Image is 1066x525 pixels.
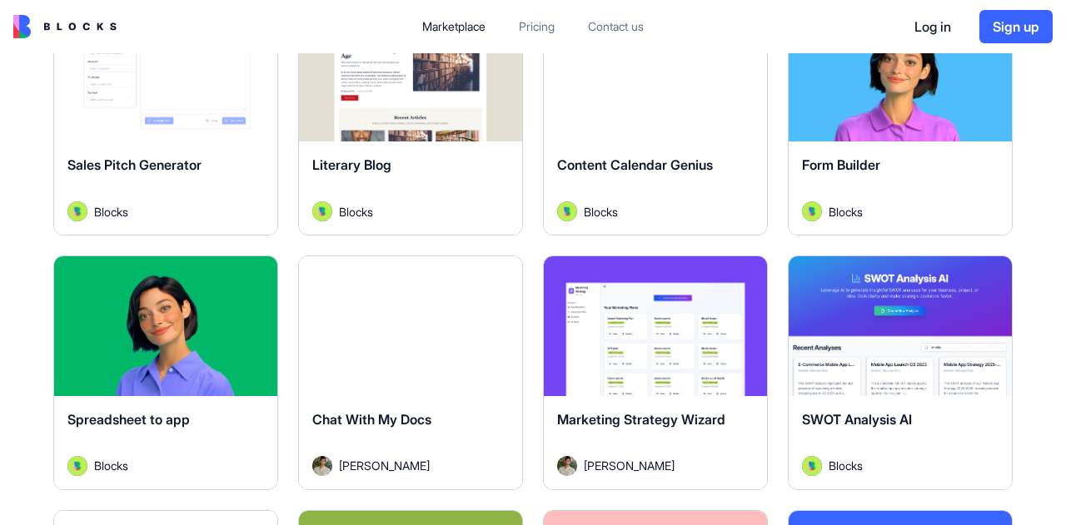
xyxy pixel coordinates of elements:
img: Avatar [67,201,87,221]
span: Blocks [584,203,618,220]
a: Marketing Strategy WizardAvatar[PERSON_NAME] [543,255,768,490]
img: Avatar [802,456,822,476]
a: Content Calendar GeniusAvatarBlocks [543,2,768,236]
span: Literary Blog [312,156,391,173]
span: Blocks [339,203,373,220]
img: Avatar [312,456,332,476]
span: Blocks [829,203,863,220]
img: logo [13,15,117,38]
span: SWOT Analysis AI [802,411,912,428]
div: Marketplace [422,18,486,35]
img: Avatar [312,201,332,221]
a: Chat With My DocsAvatar[PERSON_NAME] [298,255,523,490]
span: Chat With My Docs [312,411,431,428]
span: Blocks [94,203,128,220]
a: Marketplace [409,12,499,42]
span: [PERSON_NAME] [339,457,430,474]
img: Avatar [67,456,87,476]
div: Contact us [588,18,644,35]
a: Sales Pitch GeneratorAvatarBlocks [53,2,278,236]
span: Sales Pitch Generator [67,156,202,173]
a: Pricing [506,12,568,42]
span: Blocks [94,457,128,474]
span: Spreadsheet to app [67,411,190,428]
a: Literary BlogAvatarBlocks [298,2,523,236]
button: Log in [899,10,966,43]
div: Pricing [519,18,555,35]
span: Blocks [829,457,863,474]
span: [PERSON_NAME] [584,457,675,474]
button: Sign up [979,10,1053,43]
a: SWOT Analysis AIAvatarBlocks [788,255,1013,490]
img: Avatar [557,201,577,221]
span: Form Builder [802,156,880,173]
a: Form BuilderAvatarBlocks [788,2,1013,236]
a: Contact us [575,12,657,42]
img: Avatar [557,456,577,476]
a: Spreadsheet to appAvatarBlocks [53,255,278,490]
span: Marketing Strategy Wizard [557,411,725,428]
img: Avatar [802,201,822,221]
span: Content Calendar Genius [557,156,713,173]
